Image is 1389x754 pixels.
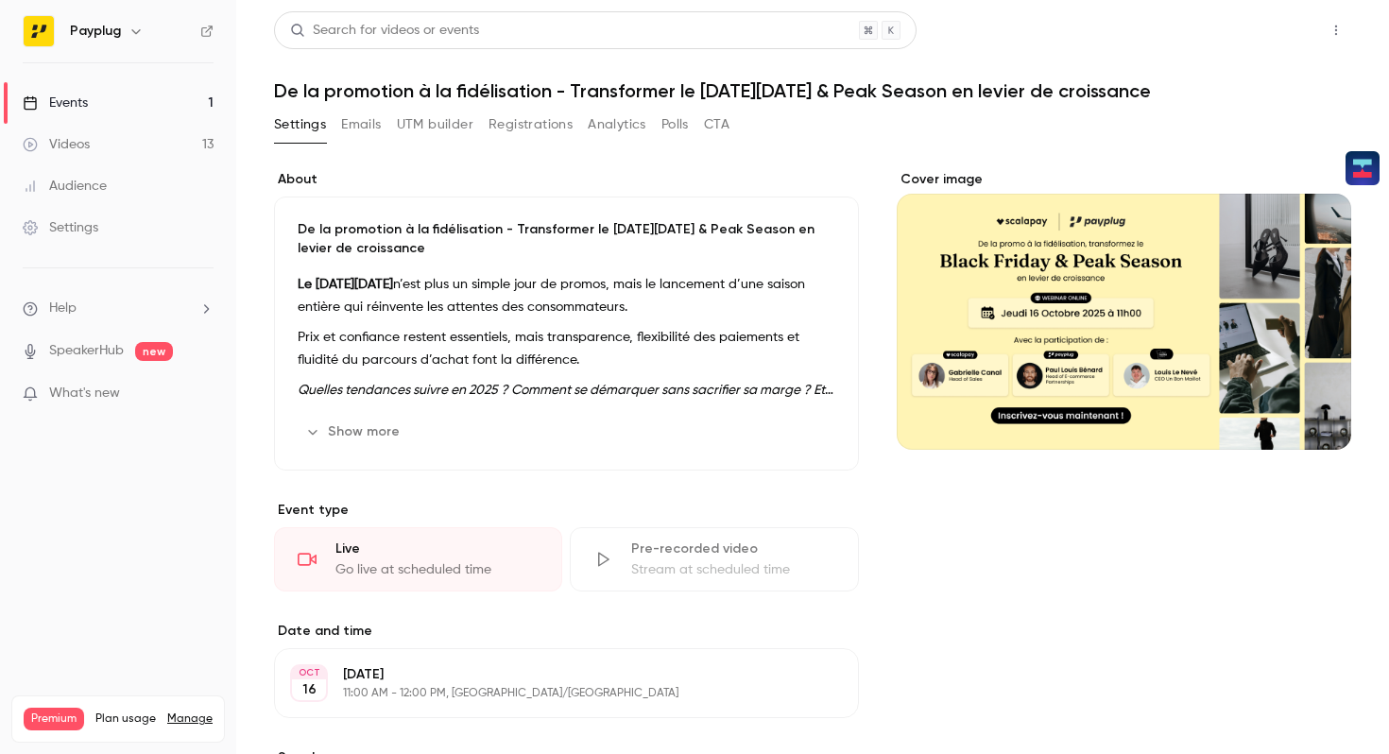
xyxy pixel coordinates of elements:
div: Pre-recorded videoStream at scheduled time [570,527,858,591]
section: Cover image [897,170,1351,450]
div: Pre-recorded video [631,540,834,558]
span: Help [49,299,77,318]
h6: Payplug [70,22,121,41]
div: Live [335,540,539,558]
p: n’est plus un simple jour de promos, mais le lancement d’une saison entière qui réinvente les att... [298,273,835,318]
button: Analytics [588,110,646,140]
span: Plan usage [95,711,156,727]
div: Events [23,94,88,112]
p: De la promotion à la fidélisation - Transformer le [DATE][DATE] & Peak Season en levier de croiss... [298,220,835,258]
span: What's new [49,384,120,403]
p: 11:00 AM - 12:00 PM, [GEOGRAPHIC_DATA]/[GEOGRAPHIC_DATA] [343,686,759,701]
a: Manage [167,711,213,727]
div: Go live at scheduled time [335,560,539,579]
button: Polls [661,110,689,140]
div: LiveGo live at scheduled time [274,527,562,591]
img: Payplug [24,16,54,46]
p: Prix et confiance restent essentiels, mais transparence, flexibilité des paiements et fluidité du... [298,326,835,371]
div: Stream at scheduled time [631,560,834,579]
div: OCT [292,666,326,679]
label: About [274,170,859,189]
label: Cover image [897,170,1351,189]
div: Videos [23,135,90,154]
strong: Le [DATE][DATE] [298,278,393,291]
span: new [135,342,173,361]
li: help-dropdown-opener [23,299,214,318]
span: Premium [24,708,84,730]
button: Settings [274,110,326,140]
button: UTM builder [397,110,473,140]
div: Search for videos or events [290,21,479,41]
button: Registrations [489,110,573,140]
button: Share [1231,11,1306,49]
div: Audience [23,177,107,196]
a: SpeakerHub [49,341,124,361]
em: Quelles tendances suivre en 2025 ? Comment se démarquer sans sacrifier sa marge ? Et surtout, com... [298,384,833,420]
p: 16 [302,680,317,699]
p: Event type [274,501,859,520]
p: [DATE] [343,665,759,684]
div: Settings [23,218,98,237]
button: Show more [298,417,411,447]
button: Emails [341,110,381,140]
h1: De la promotion à la fidélisation - Transformer le [DATE][DATE] & Peak Season en levier de croiss... [274,79,1351,102]
iframe: Noticeable Trigger [191,386,214,403]
button: CTA [704,110,729,140]
label: Date and time [274,622,859,641]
